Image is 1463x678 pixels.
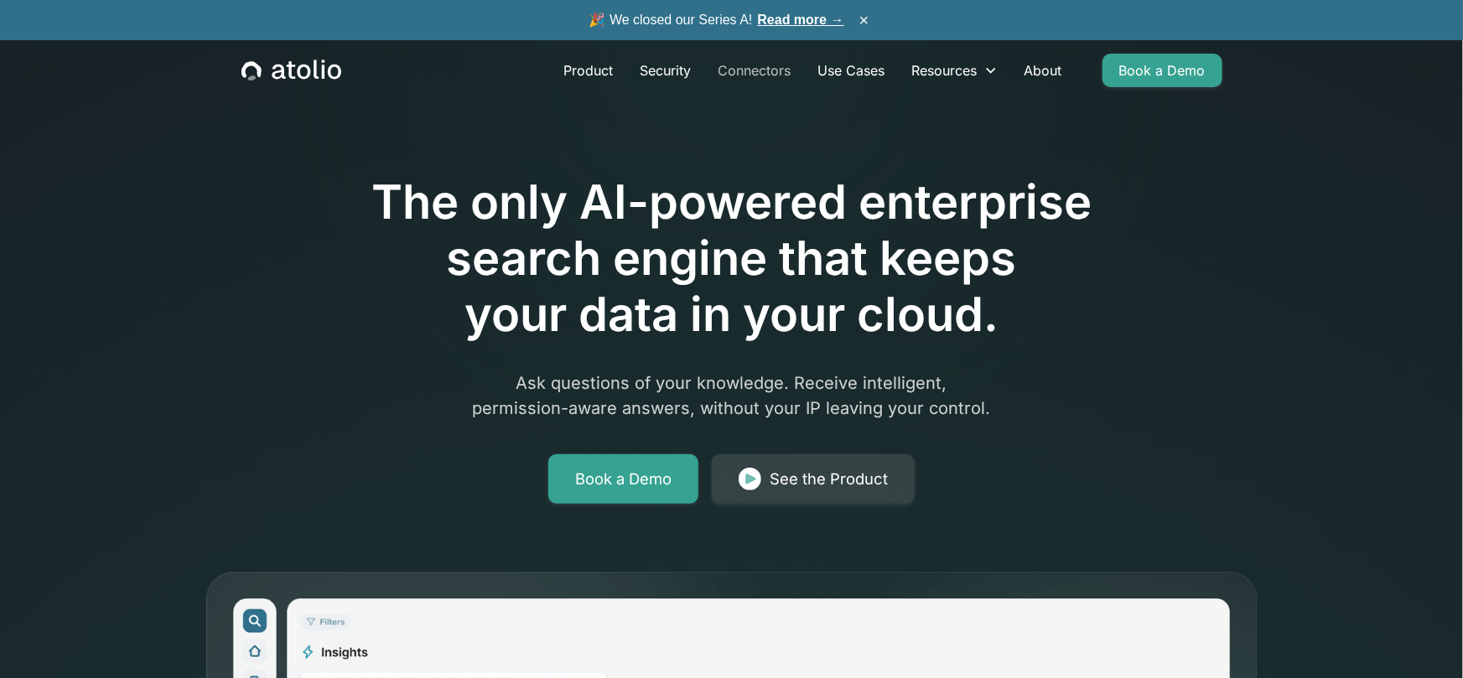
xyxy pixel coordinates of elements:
[241,60,341,81] a: home
[899,54,1011,87] div: Resources
[1011,54,1076,87] a: About
[551,54,627,87] a: Product
[410,370,1054,421] p: Ask questions of your knowledge. Receive intelligent, permission-aware answers, without your IP l...
[303,174,1161,344] h1: The only AI-powered enterprise search engine that keeps your data in your cloud.
[854,11,874,29] button: ×
[912,60,978,80] div: Resources
[805,54,899,87] a: Use Cases
[627,54,705,87] a: Security
[770,468,888,491] div: See the Product
[589,10,844,30] span: 🎉 We closed our Series A!
[758,13,844,27] a: Read more →
[712,454,915,505] a: See the Product
[1102,54,1222,87] a: Book a Demo
[548,454,698,505] a: Book a Demo
[705,54,805,87] a: Connectors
